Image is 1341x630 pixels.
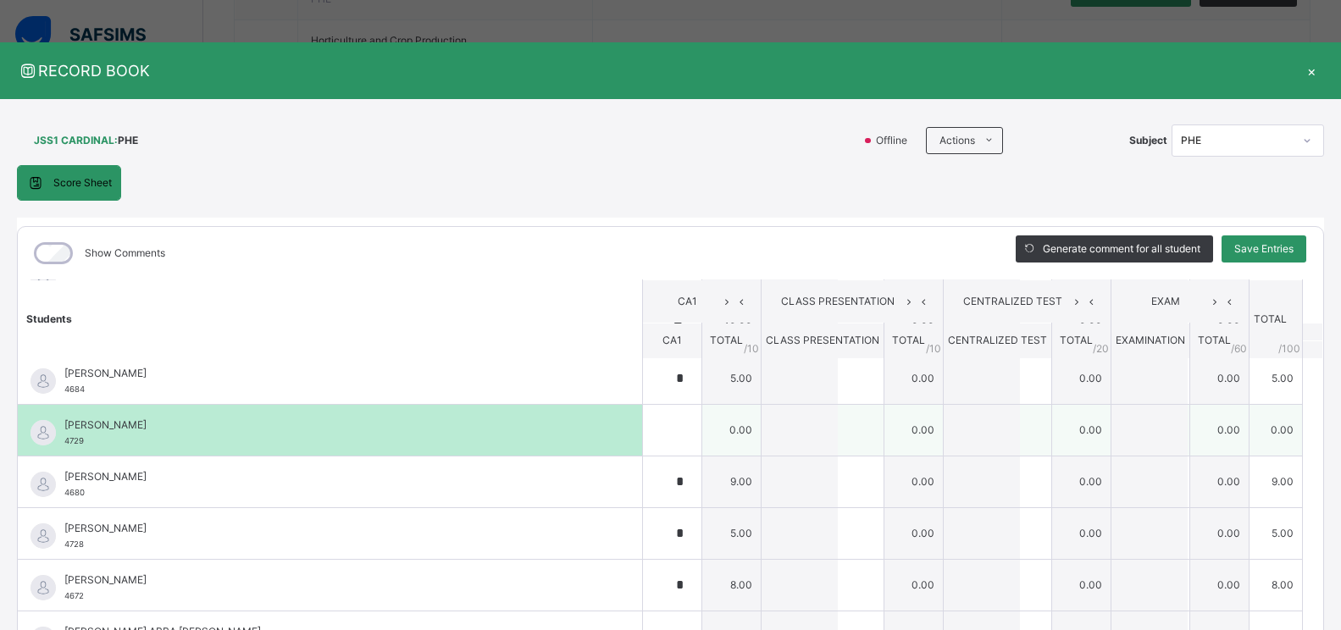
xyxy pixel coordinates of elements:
[30,575,56,600] img: default.svg
[702,404,762,456] td: 0.00
[64,384,85,394] span: 4684
[1093,340,1109,356] span: / 20
[884,456,944,507] td: 0.00
[884,507,944,559] td: 0.00
[1052,456,1111,507] td: 0.00
[118,133,138,148] span: PHE
[64,591,84,600] span: 4672
[948,334,1047,346] span: CENTRALIZED TEST
[702,352,762,404] td: 5.00
[1052,559,1111,611] td: 0.00
[1278,340,1300,356] span: /100
[774,294,901,309] span: CLASS PRESENTATION
[85,246,165,261] label: Show Comments
[702,559,762,611] td: 8.00
[1060,334,1093,346] span: TOTAL
[939,133,975,148] span: Actions
[1190,456,1250,507] td: 0.00
[1190,507,1250,559] td: 0.00
[1052,507,1111,559] td: 0.00
[30,420,56,445] img: default.svg
[892,334,925,346] span: TOTAL
[744,340,759,356] span: / 10
[64,521,604,536] span: [PERSON_NAME]
[30,472,56,497] img: default.svg
[1116,334,1185,346] span: EXAMINATION
[1190,559,1250,611] td: 0.00
[884,352,944,404] td: 0.00
[1250,404,1303,456] td: 0.00
[64,539,84,549] span: 4728
[1250,507,1303,559] td: 5.00
[956,294,1069,309] span: CENTRALIZED TEST
[1190,404,1250,456] td: 0.00
[656,294,719,309] span: CA1
[30,523,56,549] img: default.svg
[64,417,604,433] span: [PERSON_NAME]
[1231,340,1247,356] span: / 60
[1250,559,1303,611] td: 8.00
[53,175,112,191] span: Score Sheet
[64,572,604,588] span: [PERSON_NAME]
[766,334,879,346] span: CLASS PRESENTATION
[1190,352,1250,404] td: 0.00
[662,334,682,346] span: CA1
[64,366,604,381] span: [PERSON_NAME]
[1052,352,1111,404] td: 0.00
[1299,59,1324,82] div: ×
[702,507,762,559] td: 5.00
[926,340,941,356] span: / 10
[34,133,118,148] span: JSS1 CARDINAL :
[26,312,72,324] span: Students
[1250,279,1303,358] th: TOTAL
[710,334,743,346] span: TOTAL
[884,559,944,611] td: 0.00
[1234,241,1294,257] span: Save Entries
[1129,133,1167,148] span: Subject
[1043,241,1200,257] span: Generate comment for all student
[17,59,1299,82] span: RECORD BOOK
[30,368,56,394] img: default.svg
[874,133,917,148] span: Offline
[1052,404,1111,456] td: 0.00
[1250,456,1303,507] td: 9.00
[1198,334,1231,346] span: TOTAL
[64,436,84,445] span: 4729
[1124,294,1207,309] span: EXAM
[884,404,944,456] td: 0.00
[64,469,604,484] span: [PERSON_NAME]
[1181,133,1293,148] div: PHE
[64,488,85,497] span: 4680
[702,456,762,507] td: 9.00
[1250,352,1303,404] td: 5.00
